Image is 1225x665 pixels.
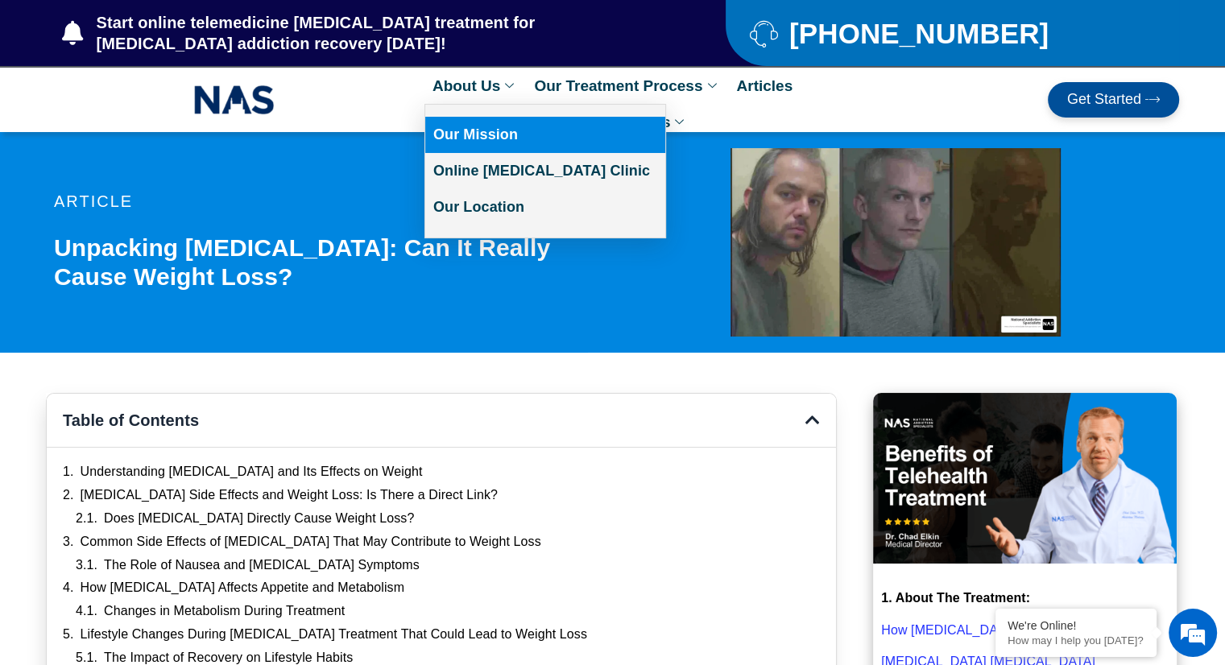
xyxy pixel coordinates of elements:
a: [PHONE_NUMBER] [750,19,1139,47]
span: [PHONE_NUMBER] [785,23,1049,43]
div: We're Online! [1008,619,1144,632]
p: How may I help you today? [1008,634,1144,646]
a: About Us [424,68,526,104]
span: Get Started [1067,92,1141,108]
a: Online [MEDICAL_DATA] Clinic [425,153,665,189]
a: Get Started [1048,82,1179,118]
div: Close table of contents [805,412,820,428]
h4: Table of Contents [63,410,805,431]
a: The Role of Nausea and [MEDICAL_DATA] Symptoms [104,557,420,574]
strong: 1. About The Treatment: [881,591,1030,605]
img: Benefits of Telehealth Suboxone Treatment that you should know [873,393,1177,564]
span: Start online telemedicine [MEDICAL_DATA] treatment for [MEDICAL_DATA] addiction recovery [DATE]! [93,12,662,54]
img: suboxone side effects weight loss [730,148,1061,337]
a: Start online telemedicine [MEDICAL_DATA] treatment for [MEDICAL_DATA] addiction recovery [DATE]! [62,12,661,54]
a: [MEDICAL_DATA] Side Effects and Weight Loss: Is There a Direct Link? [81,487,498,504]
a: Understanding [MEDICAL_DATA] and Its Effects on Weight [81,464,423,481]
a: Common Side Effects of [MEDICAL_DATA] That May Contribute to Weight Loss [81,534,541,551]
a: Does [MEDICAL_DATA] Directly Cause Weight Loss? [104,510,414,527]
a: How [MEDICAL_DATA] Affects Appetite and Metabolism [81,580,405,597]
h1: Unpacking [MEDICAL_DATA]: Can It Really Cause Weight Loss? [54,233,621,291]
a: Articles [728,68,801,104]
img: NAS_email_signature-removebg-preview.png [194,81,275,118]
a: Changes in Metabolism During Treatment [104,603,345,620]
p: article [54,193,621,209]
a: Our Mission [425,117,665,153]
a: How [MEDICAL_DATA] Works? [881,623,1064,637]
a: Lifestyle Changes During [MEDICAL_DATA] Treatment That Could Lead to Weight Loss [81,626,587,643]
a: Our Treatment Process [526,68,728,104]
a: Our Location [425,189,665,225]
